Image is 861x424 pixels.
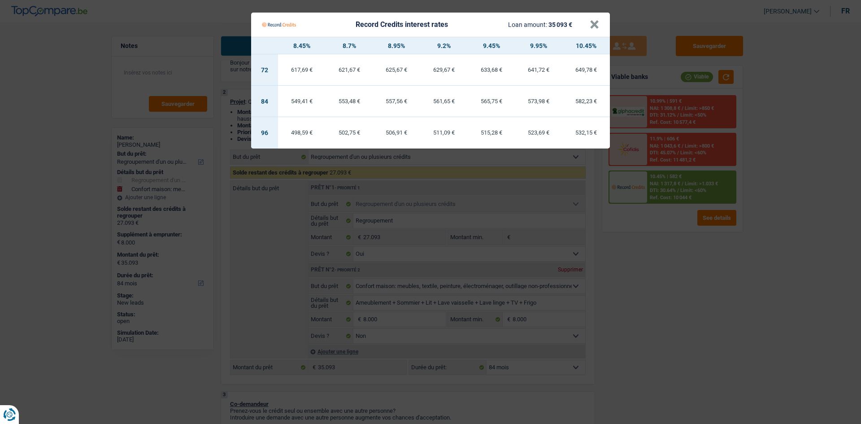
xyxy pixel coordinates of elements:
[326,130,373,136] div: 502,75 €
[373,37,420,54] th: 8.95%
[251,54,278,86] td: 72
[251,117,278,149] td: 96
[420,37,468,54] th: 9.2%
[278,67,326,73] div: 617,69 €
[326,98,373,104] div: 553,48 €
[468,37,515,54] th: 9.45%
[515,130,563,136] div: 523,69 €
[515,98,563,104] div: 573,98 €
[515,37,563,54] th: 9.95%
[373,67,420,73] div: 625,67 €
[515,67,563,73] div: 641,72 €
[420,130,468,136] div: 511,09 €
[373,98,420,104] div: 557,56 €
[468,67,515,73] div: 633,68 €
[420,67,468,73] div: 629,67 €
[420,98,468,104] div: 561,65 €
[468,98,515,104] div: 565,75 €
[562,37,610,54] th: 10.45%
[373,130,420,136] div: 506,91 €
[251,86,278,117] td: 84
[590,20,599,29] button: ×
[326,67,373,73] div: 621,67 €
[548,21,572,28] span: 35 093 €
[278,130,326,136] div: 498,59 €
[262,16,296,33] img: Record Credits
[562,130,610,136] div: 532,15 €
[326,37,373,54] th: 8.7%
[278,37,326,54] th: 8.45%
[562,67,610,73] div: 649,78 €
[508,21,547,28] span: Loan amount:
[278,98,326,104] div: 549,41 €
[356,21,448,28] div: Record Credits interest rates
[468,130,515,136] div: 515,28 €
[562,98,610,104] div: 582,23 €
